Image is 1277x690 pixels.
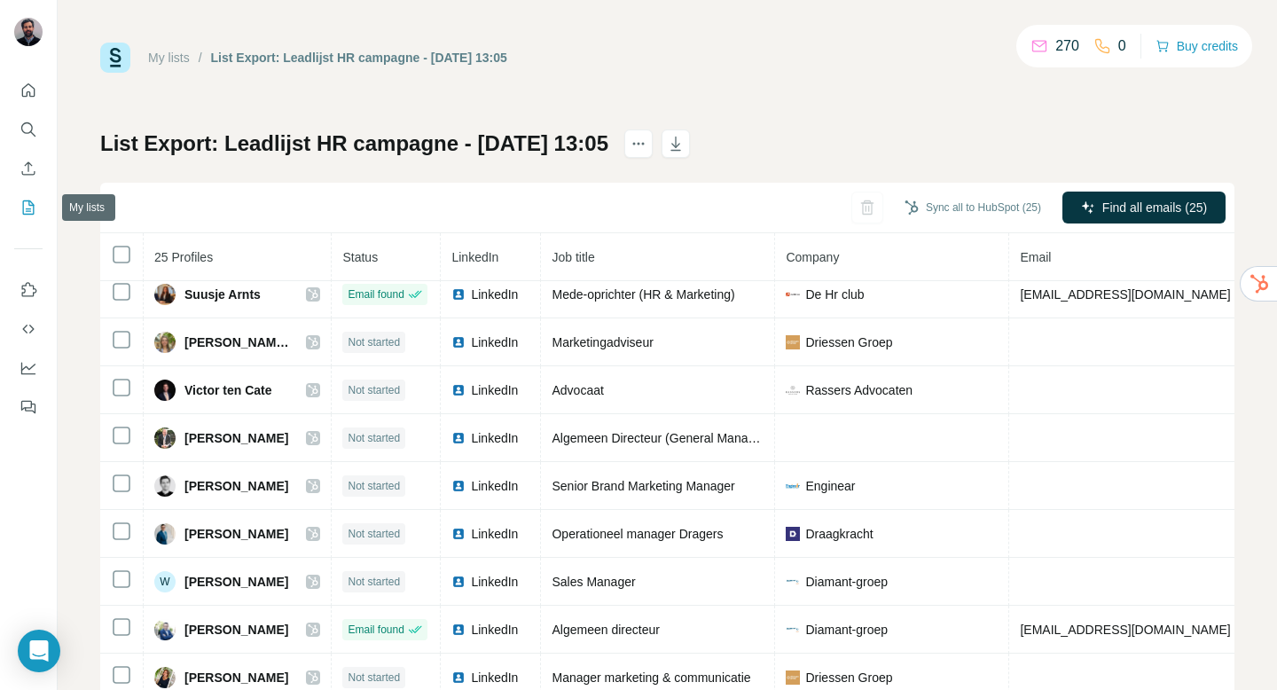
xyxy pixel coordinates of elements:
[348,382,400,398] span: Not started
[805,286,864,303] span: De Hr club
[14,18,43,46] img: Avatar
[624,129,653,158] button: actions
[451,383,466,397] img: LinkedIn logo
[14,74,43,106] button: Quick start
[154,427,176,449] img: Avatar
[552,250,594,264] span: Job title
[552,287,734,302] span: Mede-oprichter (HR & Marketing)
[14,391,43,423] button: Feedback
[1062,192,1226,223] button: Find all emails (25)
[348,286,403,302] span: Email found
[451,287,466,302] img: LinkedIn logo
[471,525,518,543] span: LinkedIn
[154,380,176,401] img: Avatar
[892,194,1054,221] button: Sync all to HubSpot (25)
[471,429,518,447] span: LinkedIn
[786,335,800,349] img: company-logo
[471,669,518,686] span: LinkedIn
[786,670,800,685] img: company-logo
[199,49,202,67] li: /
[184,333,288,351] span: [PERSON_NAME]↩
[348,670,400,686] span: Not started
[471,573,518,591] span: LinkedIn
[184,477,288,495] span: [PERSON_NAME]
[342,250,378,264] span: Status
[786,287,800,302] img: company-logo
[154,667,176,688] img: Avatar
[154,284,176,305] img: Avatar
[552,670,750,685] span: Manager marketing & communicatie
[451,670,466,685] img: LinkedIn logo
[552,335,653,349] span: Marketingadviseur
[805,333,892,351] span: Driessen Groep
[471,286,518,303] span: LinkedIn
[184,621,288,639] span: [PERSON_NAME]
[348,622,403,638] span: Email found
[786,575,800,589] img: company-logo
[1156,34,1238,59] button: Buy credits
[471,621,518,639] span: LinkedIn
[786,527,800,541] img: company-logo
[552,575,635,589] span: Sales Manager
[786,479,800,493] img: company-logo
[786,623,800,637] img: company-logo
[451,527,466,541] img: LinkedIn logo
[184,429,288,447] span: [PERSON_NAME]
[154,523,176,545] img: Avatar
[100,43,130,73] img: Surfe Logo
[184,286,261,303] span: Suusje Arnts
[805,477,855,495] span: Enginear
[14,114,43,145] button: Search
[154,332,176,353] img: Avatar
[451,575,466,589] img: LinkedIn logo
[14,274,43,306] button: Use Surfe on LinkedIn
[451,335,466,349] img: LinkedIn logo
[552,431,770,445] span: Algemeen Directeur (General Manager)
[451,623,466,637] img: LinkedIn logo
[805,621,888,639] span: Diamant-groep
[14,352,43,384] button: Dashboard
[552,527,723,541] span: Operationeel manager Dragers
[1020,623,1230,637] span: [EMAIL_ADDRESS][DOMAIN_NAME]
[451,431,466,445] img: LinkedIn logo
[148,51,190,65] a: My lists
[805,669,892,686] span: Driessen Groep
[552,479,734,493] span: Senior Brand Marketing Manager
[471,477,518,495] span: LinkedIn
[805,573,888,591] span: Diamant-groep
[154,250,213,264] span: 25 Profiles
[14,153,43,184] button: Enrich CSV
[100,129,608,158] h1: List Export: Leadlijst HR campagne - [DATE] 13:05
[1020,250,1051,264] span: Email
[1118,35,1126,57] p: 0
[154,571,176,592] div: W
[18,630,60,672] div: Open Intercom Messenger
[786,250,839,264] span: Company
[14,313,43,345] button: Use Surfe API
[451,250,498,264] span: LinkedIn
[348,574,400,590] span: Not started
[805,381,913,399] span: Rassers Advocaten
[184,525,288,543] span: [PERSON_NAME]
[348,526,400,542] span: Not started
[1055,35,1079,57] p: 270
[184,381,272,399] span: Victor ten Cate
[552,623,659,637] span: Algemeen directeur
[184,669,288,686] span: [PERSON_NAME]
[184,573,288,591] span: [PERSON_NAME]
[1020,287,1230,302] span: [EMAIL_ADDRESS][DOMAIN_NAME]
[211,49,507,67] div: List Export: Leadlijst HR campagne - [DATE] 13:05
[348,478,400,494] span: Not started
[154,619,176,640] img: Avatar
[805,525,873,543] span: Draagkracht
[14,192,43,223] button: My lists
[471,381,518,399] span: LinkedIn
[1102,199,1207,216] span: Find all emails (25)
[348,334,400,350] span: Not started
[786,383,800,397] img: company-logo
[348,430,400,446] span: Not started
[451,479,466,493] img: LinkedIn logo
[154,475,176,497] img: Avatar
[552,383,603,397] span: Advocaat
[471,333,518,351] span: LinkedIn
